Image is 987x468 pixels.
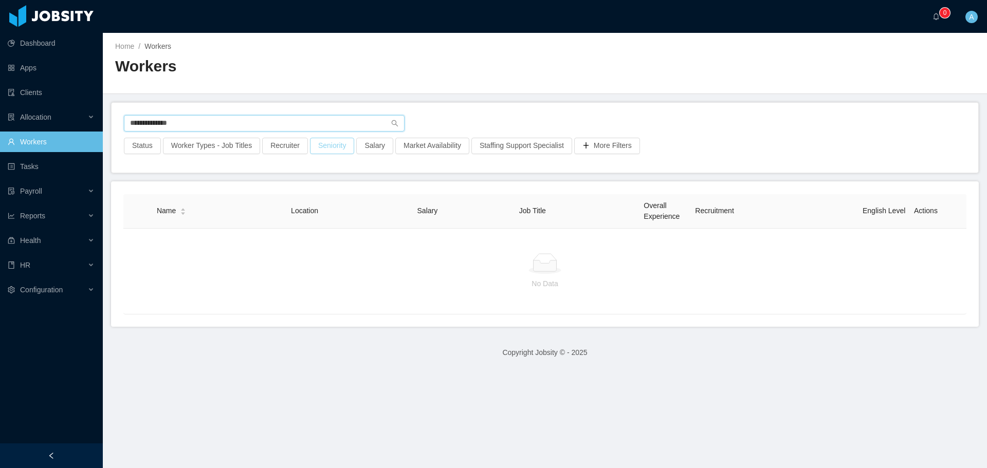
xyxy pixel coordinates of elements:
a: icon: profileTasks [8,156,95,177]
a: icon: appstoreApps [8,58,95,78]
span: Overall Experience [644,201,680,220]
sup: 0 [940,8,950,18]
button: Status [124,138,161,154]
button: Recruiter [262,138,308,154]
span: HR [20,261,30,269]
footer: Copyright Jobsity © - 2025 [103,335,987,370]
i: icon: caret-up [180,207,186,210]
span: Configuration [20,286,63,294]
button: Market Availability [395,138,469,154]
i: icon: line-chart [8,212,15,219]
span: Allocation [20,113,51,121]
i: icon: medicine-box [8,237,15,244]
i: icon: caret-down [180,211,186,214]
span: Job Title [519,207,546,215]
span: Recruitment [695,207,734,215]
button: icon: plusMore Filters [574,138,640,154]
i: icon: solution [8,114,15,121]
span: A [969,11,974,23]
button: Seniority [310,138,354,154]
i: icon: setting [8,286,15,293]
a: icon: auditClients [8,82,95,103]
span: Workers [144,42,171,50]
p: No Data [132,278,958,289]
div: Sort [180,207,186,214]
span: / [138,42,140,50]
button: Staffing Support Specialist [471,138,572,154]
span: Health [20,236,41,245]
span: Payroll [20,187,42,195]
a: icon: pie-chartDashboard [8,33,95,53]
span: Reports [20,212,45,220]
span: Name [157,205,176,216]
span: English Level [863,207,905,215]
i: icon: search [391,120,398,127]
a: Home [115,42,134,50]
i: icon: bell [933,13,940,20]
h2: Workers [115,56,545,77]
button: Worker Types - Job Titles [163,138,260,154]
span: Salary [417,207,438,215]
a: icon: userWorkers [8,132,95,152]
span: Location [291,207,318,215]
button: Salary [356,138,393,154]
i: icon: file-protect [8,188,15,195]
i: icon: book [8,261,15,269]
span: Actions [914,207,938,215]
